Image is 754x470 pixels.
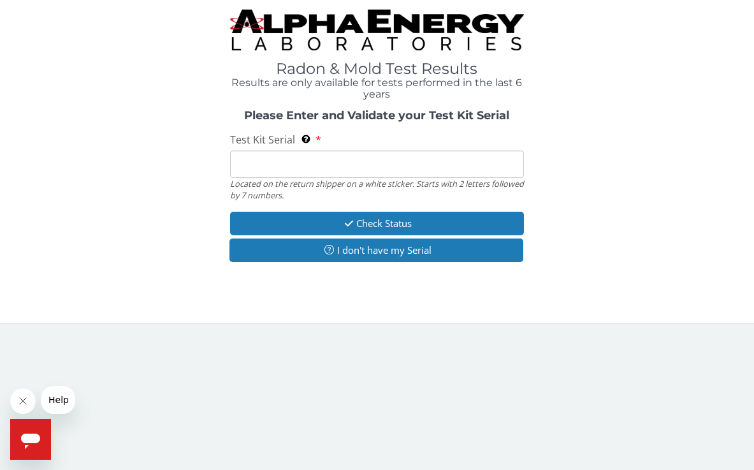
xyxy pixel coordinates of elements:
button: I don't have my Serial [229,239,523,262]
iframe: Close message [10,388,36,414]
button: Check Status [230,212,524,235]
iframe: Button to launch messaging window [10,419,51,460]
img: TightCrop.jpg [230,10,524,50]
iframe: Message from company [41,386,75,414]
h4: Results are only available for tests performed in the last 6 years [230,77,524,99]
h1: Radon & Mold Test Results [230,61,524,77]
div: Located on the return shipper on a white sticker. Starts with 2 letters followed by 7 numbers. [230,178,524,202]
strong: Please Enter and Validate your Test Kit Serial [244,108,509,122]
span: Test Kit Serial [230,133,295,147]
